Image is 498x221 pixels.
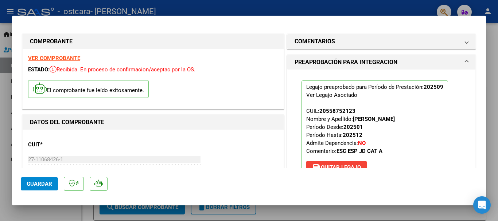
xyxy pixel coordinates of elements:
h1: COMENTARIOS [295,37,335,46]
strong: COMPROBANTE [30,38,73,45]
span: CUIL: Nombre y Apellido: Período Desde: Período Hasta: Admite Dependencia: [306,108,395,154]
p: El comprobante fue leído exitosamente. [28,80,149,98]
p: CUIT [28,141,103,149]
div: 20558752123 [319,107,355,115]
span: ESTADO: [28,66,50,73]
strong: NO [358,140,366,146]
span: Guardar [27,181,52,187]
a: VER COMPROBANTE [28,55,80,62]
strong: ESC ESP JD CAT A [336,148,382,154]
div: PREAPROBACIÓN PARA INTEGRACION [287,70,475,194]
mat-expansion-panel-header: COMENTARIOS [287,34,475,49]
strong: [PERSON_NAME] [353,116,395,122]
mat-expansion-panel-header: PREAPROBACIÓN PARA INTEGRACION [287,55,475,70]
span: Comentario: [306,148,382,154]
button: Quitar Legajo [306,161,367,174]
div: Open Intercom Messenger [473,196,491,214]
h1: PREAPROBACIÓN PARA INTEGRACION [295,58,397,67]
strong: DATOS DEL COMPROBANTE [30,119,104,126]
button: Guardar [21,177,58,190]
mat-icon: save [312,163,321,172]
div: Ver Legajo Asociado [306,91,357,99]
span: Recibida. En proceso de confirmacion/aceptac por la OS. [50,66,195,73]
strong: 202509 [424,84,443,90]
strong: 202501 [343,124,363,130]
span: Quitar Legajo [312,164,361,171]
strong: 202512 [343,132,362,138]
p: Legajo preaprobado para Período de Prestación: [301,80,448,177]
